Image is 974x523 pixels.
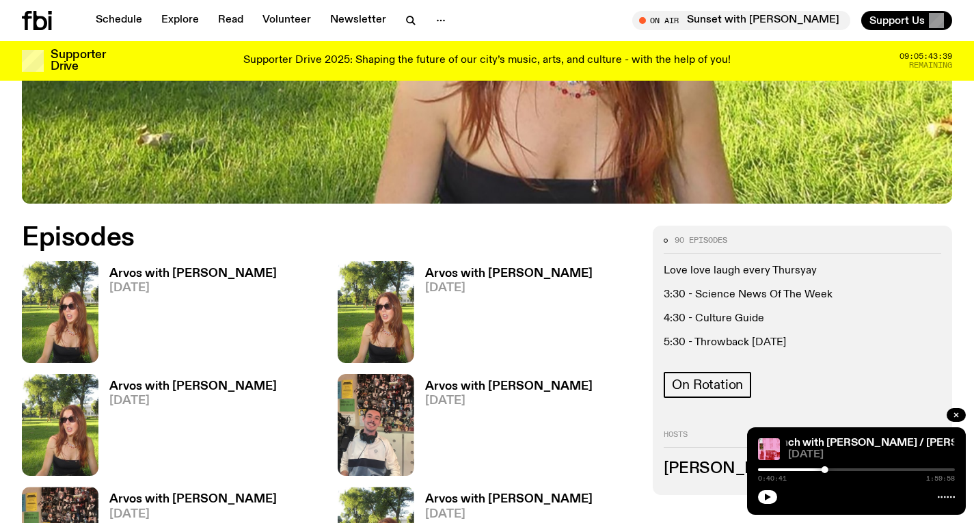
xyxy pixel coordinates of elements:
[899,53,952,60] span: 09:05:43:39
[425,381,593,392] h3: Arvos with [PERSON_NAME]
[788,450,955,460] span: [DATE]
[861,11,952,30] button: Support Us
[338,261,414,363] img: Lizzie Bowles is sitting in a bright green field of grass, with dark sunglasses and a black top. ...
[322,11,394,30] a: Newsletter
[869,14,925,27] span: Support Us
[98,268,277,363] a: Arvos with [PERSON_NAME][DATE]
[664,461,941,476] h3: [PERSON_NAME]
[22,226,636,250] h2: Episodes
[425,282,593,294] span: [DATE]
[664,336,941,349] p: 5:30 - Throwback [DATE]
[109,509,277,520] span: [DATE]
[664,372,751,398] a: On Rotation
[758,475,787,482] span: 0:40:41
[664,264,941,277] p: Love love laugh every Thursyay
[664,312,941,325] p: 4:30 - Culture Guide
[425,268,593,280] h3: Arvos with [PERSON_NAME]
[243,55,731,67] p: Supporter Drive 2025: Shaping the future of our city’s music, arts, and culture - with the help o...
[109,494,277,505] h3: Arvos with [PERSON_NAME]
[87,11,150,30] a: Schedule
[109,268,277,280] h3: Arvos with [PERSON_NAME]
[414,268,593,363] a: Arvos with [PERSON_NAME][DATE]
[926,475,955,482] span: 1:59:58
[672,377,743,392] span: On Rotation
[22,261,98,363] img: Lizzie Bowles is sitting in a bright green field of grass, with dark sunglasses and a black top. ...
[425,494,593,505] h3: Arvos with [PERSON_NAME]
[109,282,277,294] span: [DATE]
[675,237,727,244] span: 90 episodes
[22,374,98,476] img: Lizzie Bowles is sitting in a bright green field of grass, with dark sunglasses and a black top. ...
[909,62,952,69] span: Remaining
[254,11,319,30] a: Volunteer
[632,11,850,30] button: On AirSunset with [PERSON_NAME]
[210,11,252,30] a: Read
[425,395,593,407] span: [DATE]
[51,49,105,72] h3: Supporter Drive
[109,381,277,392] h3: Arvos with [PERSON_NAME]
[664,431,941,447] h2: Hosts
[153,11,207,30] a: Explore
[414,381,593,476] a: Arvos with [PERSON_NAME][DATE]
[664,288,941,301] p: 3:30 - Science News Of The Week
[425,509,593,520] span: [DATE]
[109,395,277,407] span: [DATE]
[98,381,277,476] a: Arvos with [PERSON_NAME][DATE]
